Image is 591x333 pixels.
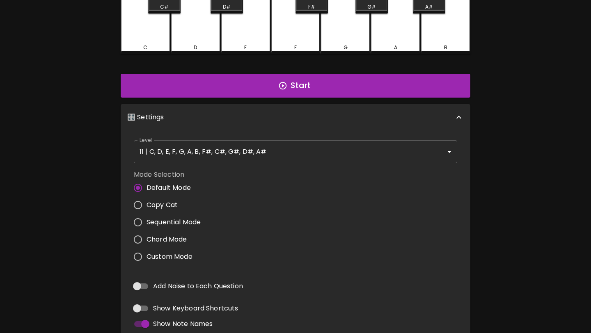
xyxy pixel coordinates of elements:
div: C# [160,3,169,11]
span: Sequential Mode [147,217,201,227]
div: D [194,44,197,51]
label: Mode Selection [134,170,207,179]
div: E [244,44,247,51]
div: C [143,44,147,51]
div: 11 | C, D, E, F, G, A, B, F#, C#, G#, D#, A# [134,140,457,163]
p: 🎛️ Settings [127,112,164,122]
span: Add Noise to Each Question [153,281,243,291]
div: A# [425,3,433,11]
span: Show Keyboard Shortcuts [153,303,238,313]
button: Start [121,74,470,98]
div: F [294,44,297,51]
span: Chord Mode [147,235,187,244]
span: Copy Cat [147,200,178,210]
div: G# [367,3,376,11]
div: G [344,44,348,51]
span: Custom Mode [147,252,192,262]
label: Level [140,137,152,144]
div: A [394,44,397,51]
div: 🎛️ Settings [121,104,470,130]
div: B [444,44,447,51]
div: D# [223,3,231,11]
span: Show Note Names [153,319,213,329]
span: Default Mode [147,183,191,193]
div: F# [308,3,315,11]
